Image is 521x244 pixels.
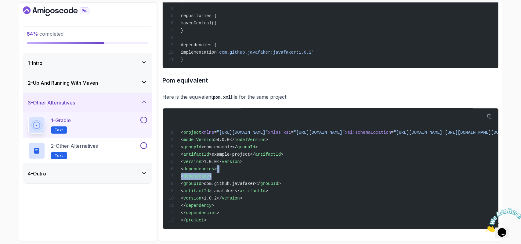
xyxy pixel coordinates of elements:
[209,152,255,157] span: >example-project</
[181,174,183,179] span: <
[201,182,260,186] span: >com.github.javafaker</
[183,167,214,172] span: dependencies
[209,189,240,194] span: >javafaker</
[255,145,258,150] span: >
[483,206,521,235] iframe: chat widget
[201,160,222,164] span: >1.0.0</
[183,152,209,157] span: artifactId
[204,218,206,223] span: >
[266,138,268,143] span: >
[281,152,283,157] span: >
[214,130,217,135] span: =
[183,160,201,164] span: version
[268,130,291,135] span: xmlns:xsi
[28,79,98,87] h3: 2 - Up And Running With Maven
[240,189,266,194] span: artifactId
[235,138,266,143] span: modelVersion
[183,145,201,150] span: groupId
[181,57,183,62] span: }
[217,50,314,55] span: 'com.github.javafaker:javafaker:1.0.2'
[217,211,219,216] span: >
[186,203,212,208] span: dependency
[181,196,183,201] span: <
[181,138,183,143] span: <
[181,218,186,223] span: </
[217,130,268,135] span: "[URL][DOMAIN_NAME]"
[55,128,63,133] span: Text
[181,203,186,208] span: </
[183,174,209,179] span: dependency
[181,28,183,33] span: }
[255,152,281,157] span: artifactId
[186,211,217,216] span: dependencies
[222,160,240,164] span: version
[27,31,64,37] span: completed
[212,203,214,208] span: >
[163,93,498,101] p: Here is the equivalent file for the same project:
[391,130,393,135] span: =
[222,196,240,201] span: version
[213,95,231,100] code: pom.xml
[181,21,217,26] span: mavenCentral()
[163,76,498,85] h3: Pom equivalent
[266,189,268,194] span: >
[209,174,212,179] span: >
[2,2,40,27] img: Chat attention grabber
[28,117,147,134] button: 1-GradleText
[181,50,217,55] span: implementation
[214,167,217,172] span: >
[28,59,43,67] h3: 1 - Intro
[201,145,237,150] span: >com.example</
[186,218,204,223] span: project
[294,130,345,135] span: "[URL][DOMAIN_NAME]"
[181,167,183,172] span: <
[51,117,71,124] p: 1 - Gradle
[28,170,46,177] h3: 4 - Outro
[260,182,278,186] span: groupId
[181,160,183,164] span: <
[28,142,147,159] button: 2-Other AlternativesText
[23,53,152,73] button: 1-Intro
[183,182,201,186] span: groupId
[278,182,281,186] span: >
[240,160,242,164] span: >
[214,138,235,143] span: >4.0.0</
[181,145,183,150] span: <
[23,164,152,183] button: 4-Outro
[291,130,294,135] span: =
[181,13,217,18] span: repositories {
[2,2,5,8] span: 1
[28,99,75,106] h3: 3 - Other Alternatives
[183,138,214,143] span: modelVersion
[181,182,183,186] span: <
[23,73,152,93] button: 2-Up And Running With Maven
[23,93,152,112] button: 3-Other Alternatives
[345,130,391,135] span: xsi:schemaLocation
[201,130,214,135] span: xmlns
[240,196,242,201] span: >
[51,142,98,150] p: 2 - Other Alternatives
[27,31,38,37] span: 64 %
[183,189,209,194] span: artifactId
[55,153,63,158] span: Text
[183,196,201,201] span: version
[181,130,183,135] span: <
[23,6,103,16] a: Dashboard
[181,152,183,157] span: <
[237,145,255,150] span: groupId
[183,130,201,135] span: project
[181,211,186,216] span: </
[181,43,217,48] span: dependencies {
[201,196,222,201] span: >1.0.2</
[181,189,183,194] span: <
